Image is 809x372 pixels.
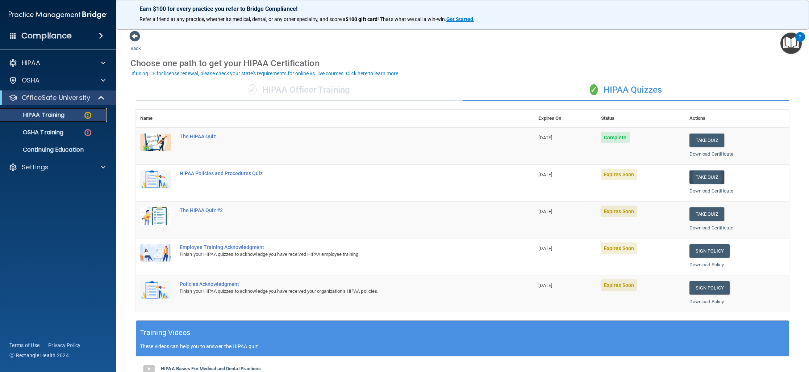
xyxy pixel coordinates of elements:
[689,244,730,258] a: Sign Policy
[601,242,637,254] span: Expires Soon
[22,76,40,85] p: OSHA
[83,128,92,137] img: danger-circle.6113f641.png
[601,169,637,180] span: Expires Soon
[22,93,90,102] p: OfficeSafe University
[538,209,552,214] span: [DATE]
[9,8,107,22] img: PMB logo
[538,172,552,177] span: [DATE]
[9,352,69,359] span: Ⓒ Rectangle Health 2024
[538,283,552,288] span: [DATE]
[139,16,346,22] span: Refer a friend at any practice, whether it's medical, dental, or any other speciality, and score a
[780,33,802,54] button: Open Resource Center, 2 new notifications
[132,71,400,76] div: If using CE for license renewal, please check your state's requirements for online vs. live cours...
[9,76,105,85] a: OSHA
[689,151,733,157] a: Download Certificate
[689,299,724,304] a: Download Policy
[590,84,598,95] span: ✓
[22,163,49,172] p: Settings
[180,281,498,287] div: Policies Acknowledgment
[9,93,105,102] a: OfficeSafe University
[538,135,552,140] span: [DATE]
[9,163,105,172] a: Settings
[140,343,785,349] p: These videos can help you to answer the HIPAA quiz
[180,250,498,259] div: Finish your HIPAA quizzes to acknowledge you have received HIPAA employee training.
[346,16,378,22] strong: $100 gift card
[689,170,724,184] button: Take Quiz
[9,342,39,349] a: Terms of Use
[22,59,40,67] p: HIPAA
[534,110,596,127] th: Expires On
[446,16,473,22] strong: Get Started
[601,279,637,291] span: Expires Soon
[685,110,789,127] th: Actions
[689,262,724,267] a: Download Policy
[5,146,104,153] p: Continuing Education
[597,110,685,127] th: Status
[689,134,724,147] button: Take Quiz
[378,16,446,22] span: ! That's what we call a win-win.
[5,111,64,119] p: HIPAA Training
[799,37,801,46] div: 2
[601,206,637,217] span: Expires Soon
[689,188,733,194] a: Download Certificate
[5,129,63,136] p: OSHA Training
[140,326,191,339] h5: Training Videos
[463,79,789,101] div: HIPAA Quizzes
[538,246,552,251] span: [DATE]
[689,207,724,221] button: Take Quiz
[136,79,463,101] div: HIPAA Officer Training
[180,207,498,213] div: The HIPAA Quiz #2
[48,342,81,349] a: Privacy Policy
[136,110,175,127] th: Name
[601,132,630,143] span: Complete
[130,53,795,74] div: Choose one path to get your HIPAA Certification
[689,225,733,231] a: Download Certificate
[689,281,730,295] a: Sign Policy
[130,70,401,77] button: If using CE for license renewal, please check your state's requirements for online vs. live cours...
[180,170,498,176] div: HIPAA Policies and Procedures Quiz
[161,366,261,371] b: HIPAA Basics For Medical and Dental Practices
[21,31,72,41] h4: Compliance
[180,287,498,296] div: Finish your HIPAA quizzes to acknowledge you have received your organization’s HIPAA policies.
[139,5,785,12] p: Earn $100 for every practice you refer to Bridge Compliance!
[180,244,498,250] div: Employee Training Acknowledgment
[130,37,141,51] a: Back
[9,59,105,67] a: HIPAA
[83,111,92,120] img: warning-circle.0cc9ac19.png
[249,84,257,95] span: ✓
[180,134,498,139] div: The HIPAA Quiz
[446,16,474,22] a: Get Started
